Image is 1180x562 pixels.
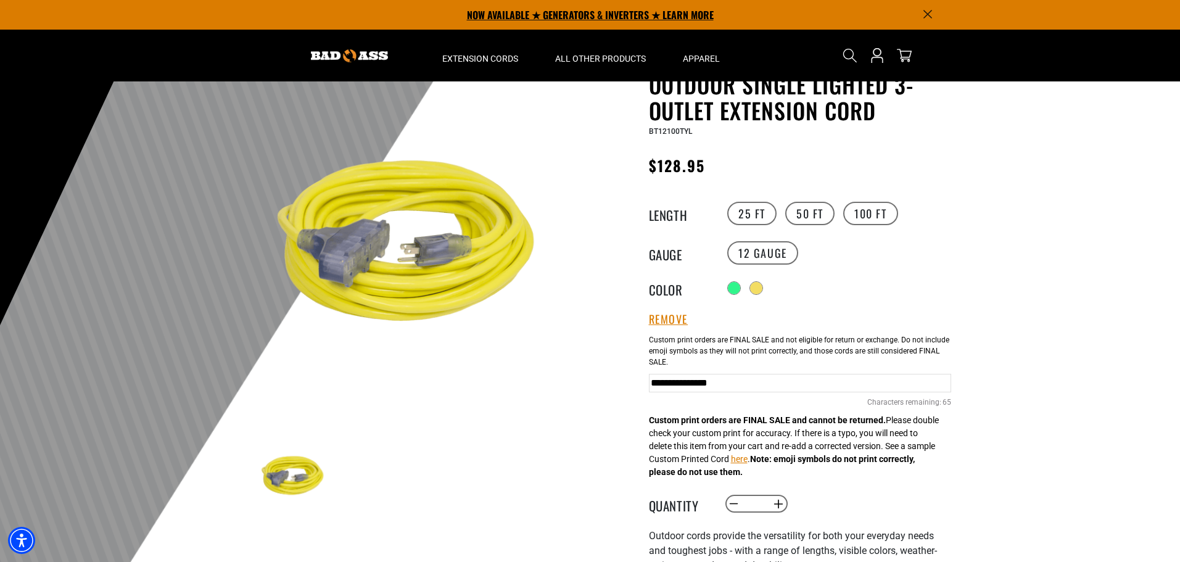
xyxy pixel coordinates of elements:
[683,53,720,64] span: Apparel
[727,202,777,225] label: 25 FT
[649,154,706,176] span: $128.95
[867,30,887,81] a: Open this option
[649,496,711,512] label: Quantity
[664,30,738,81] summary: Apparel
[894,48,914,63] a: cart
[649,205,711,221] legend: Length
[442,53,518,64] span: Extension Cords
[649,127,692,136] span: BT12100TYL
[257,103,554,400] img: yellow
[843,202,898,225] label: 100 FT
[840,46,860,65] summary: Search
[649,72,951,123] h1: Outdoor Single Lighted 3-Outlet Extension Cord
[257,442,328,514] img: yellow
[727,241,798,265] label: 12 Gauge
[311,49,388,62] img: Bad Ass Extension Cords
[649,313,688,326] button: Remove
[785,202,835,225] label: 50 FT
[424,30,537,81] summary: Extension Cords
[649,280,711,296] legend: Color
[867,398,941,407] span: Characters remaining:
[537,30,664,81] summary: All Other Products
[8,527,35,554] div: Accessibility Menu
[943,397,951,408] span: 65
[731,453,748,466] button: here
[649,454,915,477] strong: Note: emoji symbols do not print correctly, please do not use them.
[649,245,711,261] legend: Gauge
[555,53,646,64] span: All Other Products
